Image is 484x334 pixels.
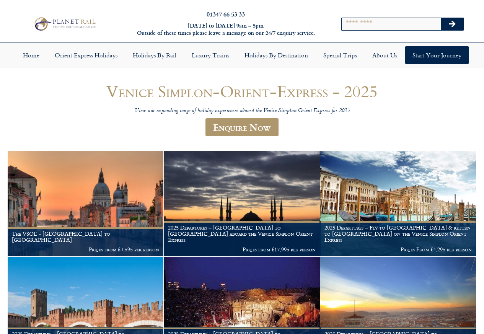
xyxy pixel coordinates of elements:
p: Prices from £17,995 per person [168,246,315,253]
a: 2025 Departures – Fly to [GEOGRAPHIC_DATA] & return to [GEOGRAPHIC_DATA] on the Venice Simplon Or... [320,151,476,257]
img: Orient Express Special Venice compressed [8,151,163,256]
a: Special Trips [316,46,365,64]
a: Orient Express Holidays [47,46,125,64]
h6: [DATE] to [DATE] 9am – 5pm Outside of these times please leave a message on our 24/7 enquiry serv... [131,22,321,36]
button: Search [441,18,463,30]
a: Luxury Trains [184,46,237,64]
h1: The VSOE - [GEOGRAPHIC_DATA] to [GEOGRAPHIC_DATA] [12,231,159,243]
a: Holidays by Destination [237,46,316,64]
a: 2025 Departures – [GEOGRAPHIC_DATA] to [GEOGRAPHIC_DATA] aboard the Venice Simplon Orient Express... [164,151,320,257]
a: The VSOE - [GEOGRAPHIC_DATA] to [GEOGRAPHIC_DATA] Prices from £4,595 per person [8,151,164,257]
p: View our expanding range of holiday experiences aboard the Venice Simplon Orient Express for 2025 [59,108,426,115]
a: Home [15,46,47,64]
a: 01347 66 53 33 [207,10,245,18]
img: Planet Rail Train Holidays Logo [32,16,98,32]
nav: Menu [4,46,480,64]
h1: Venice Simplon-Orient-Express - 2025 [59,82,426,100]
img: venice aboard the Orient Express [320,151,476,256]
p: Prices From £4,295 per person [324,246,472,253]
p: Prices from £4,595 per person [12,246,159,253]
a: About Us [365,46,405,64]
a: Holidays by Rail [125,46,184,64]
h1: 2025 Departures – Fly to [GEOGRAPHIC_DATA] & return to [GEOGRAPHIC_DATA] on the Venice Simplon Or... [324,225,472,243]
a: Start your Journey [405,46,469,64]
h1: 2025 Departures – [GEOGRAPHIC_DATA] to [GEOGRAPHIC_DATA] aboard the Venice Simplon Orient Express [168,225,315,243]
a: Enquire Now [205,118,279,136]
